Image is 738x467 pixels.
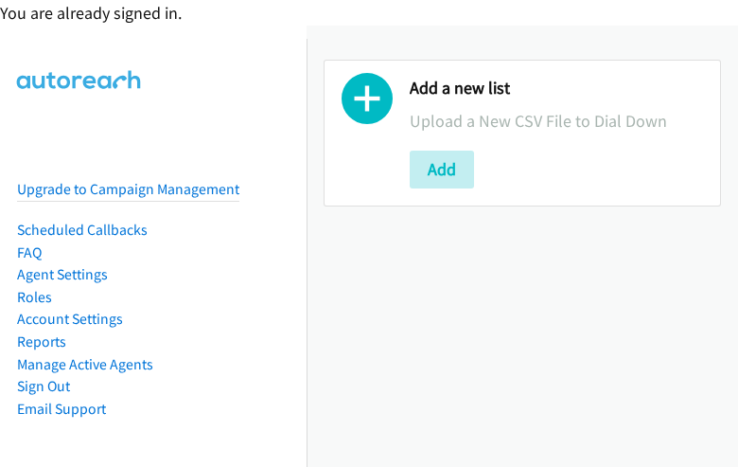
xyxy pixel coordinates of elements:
a: Reports [17,332,66,350]
a: Email Support [17,400,106,418]
a: Upgrade to Campaign Management [17,180,239,198]
a: Manage Active Agents [17,355,153,373]
a: Scheduled Callbacks [17,221,148,239]
button: Add [410,151,474,189]
a: Account Settings [17,310,123,328]
h2: Add a new list [410,78,703,99]
p: Upload a New CSV File to Dial Down [410,108,703,134]
img: Logo [9,26,150,92]
a: Agent Settings [17,265,108,283]
a: Roles [17,288,52,306]
a: FAQ [17,243,42,261]
a: Sign Out [17,377,70,395]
